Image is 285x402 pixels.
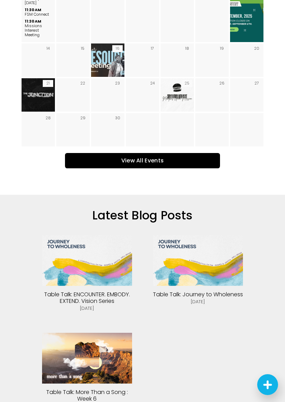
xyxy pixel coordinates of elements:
img: The Junction [17,78,60,112]
img: Table Talk: Journey to Wholeness [153,235,243,286]
a: Table Talk: Journey to Wholeness [153,290,243,298]
div: 27 [253,81,260,86]
span: 11:30 AM [25,8,49,12]
h2: Latest Blog Posts [42,208,243,223]
div: 14 [44,47,52,51]
a: 11:30 AM Missions Interest Meeting [25,19,52,37]
div: 26 [218,81,226,86]
div: 25 [183,81,191,86]
div: 16 [114,47,121,51]
div: 18 [183,47,191,51]
div: 19 [218,47,226,51]
span: FSM Connect [25,11,49,17]
span: Missions Interest Meeting [25,23,42,38]
div: 29 [79,116,87,120]
time: [DATE] [80,305,94,312]
img: Table Talk: ENCOUNTER. EMBODY. EXTEND. Vision Series [42,235,132,286]
span: 11:30 AM [25,19,52,24]
div: 15 [79,47,87,51]
img: Memphis Union Mission Service [156,78,199,112]
div: 30 [114,116,121,120]
div: 21 [44,81,52,86]
img: Table Talk: More Than a Song : Week 6 [42,333,132,384]
div: 23 [114,81,121,86]
a: View All Events [65,153,220,168]
img: Senior Resource Meeting [78,43,138,77]
div: 22 [79,81,87,86]
time: [DATE] [191,299,205,305]
a: Table Talk: ENCOUNTER. EMBODY. EXTEND. Vision Series [44,290,130,305]
div: 24 [148,81,156,86]
a: 11:30 AM FSM Connect [25,8,49,17]
div: 20 [253,47,260,51]
div: 28 [44,116,52,120]
div: 17 [148,47,156,51]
